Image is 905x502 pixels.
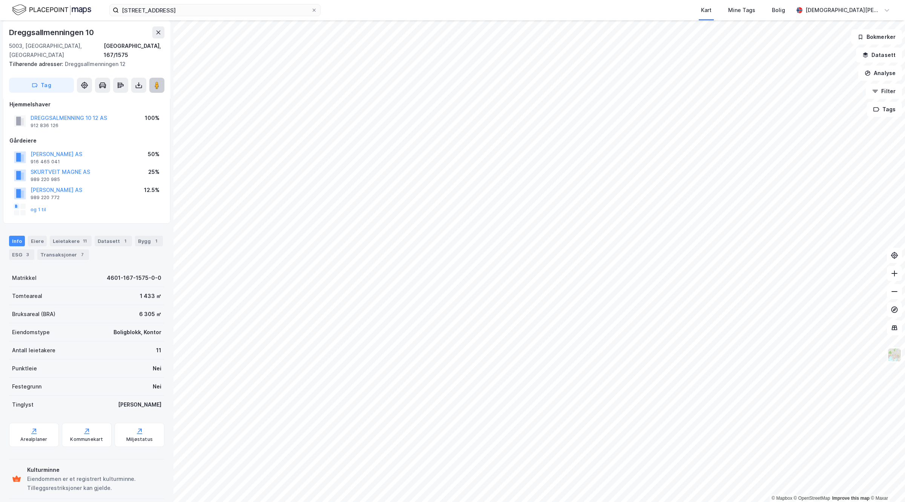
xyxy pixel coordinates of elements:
[114,328,161,337] div: Boligblokk, Kontor
[9,61,65,67] span: Tilhørende adresser:
[27,465,161,474] div: Kulturminne
[12,364,37,373] div: Punktleie
[12,273,37,282] div: Matrikkel
[772,6,785,15] div: Bolig
[805,6,881,15] div: [DEMOGRAPHIC_DATA][PERSON_NAME]
[858,66,902,81] button: Analyse
[31,195,60,201] div: 989 220 772
[9,26,95,38] div: Dreggsallmenningen 10
[145,114,160,123] div: 100%
[31,177,60,183] div: 989 220 985
[12,328,50,337] div: Eiendomstype
[139,310,161,319] div: 6 305 ㎡
[887,348,902,362] img: Z
[152,237,160,245] div: 1
[728,6,755,15] div: Mine Tags
[701,6,712,15] div: Kart
[794,496,830,501] a: OpenStreetMap
[24,251,31,258] div: 3
[119,5,311,16] input: Søk på adresse, matrikkel, gårdeiere, leietakere eller personer
[118,400,161,409] div: [PERSON_NAME]
[107,273,161,282] div: 4601-167-1575-0-0
[144,186,160,195] div: 12.5%
[70,436,103,442] div: Kommunekart
[31,159,60,165] div: 916 465 041
[126,436,153,442] div: Miljøstatus
[81,237,89,245] div: 11
[121,237,129,245] div: 1
[12,400,34,409] div: Tinglyst
[772,496,792,501] a: Mapbox
[9,136,164,145] div: Gårdeiere
[832,496,870,501] a: Improve this map
[153,364,161,373] div: Nei
[50,236,92,246] div: Leietakere
[20,436,47,442] div: Arealplaner
[867,466,905,502] iframe: Chat Widget
[851,29,902,45] button: Bokmerker
[37,249,89,260] div: Transaksjoner
[135,236,163,246] div: Bygg
[148,150,160,159] div: 50%
[9,41,104,60] div: 5003, [GEOGRAPHIC_DATA], [GEOGRAPHIC_DATA]
[12,382,41,391] div: Festegrunn
[140,292,161,301] div: 1 433 ㎡
[9,236,25,246] div: Info
[95,236,132,246] div: Datasett
[9,100,164,109] div: Hjemmelshaver
[153,382,161,391] div: Nei
[104,41,164,60] div: [GEOGRAPHIC_DATA], 167/1575
[9,60,158,69] div: Dreggsallmenningen 12
[12,346,55,355] div: Antall leietakere
[9,78,74,93] button: Tag
[31,123,58,129] div: 912 836 126
[867,102,902,117] button: Tags
[28,236,47,246] div: Eiere
[9,249,34,260] div: ESG
[12,292,42,301] div: Tomteareal
[12,3,91,17] img: logo.f888ab2527a4732fd821a326f86c7f29.svg
[148,167,160,177] div: 25%
[156,346,161,355] div: 11
[866,84,902,99] button: Filter
[27,474,161,493] div: Eiendommen er et registrert kulturminne. Tilleggsrestriksjoner kan gjelde.
[856,48,902,63] button: Datasett
[12,310,55,319] div: Bruksareal (BRA)
[78,251,86,258] div: 7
